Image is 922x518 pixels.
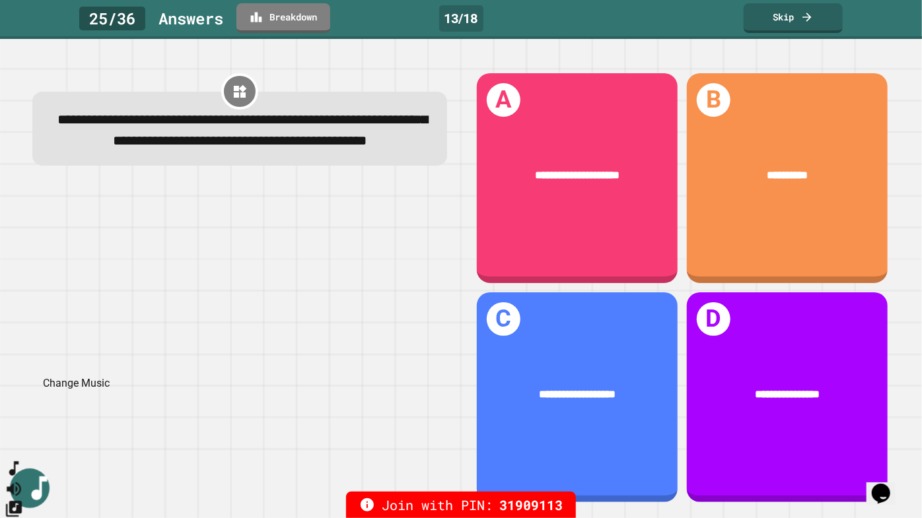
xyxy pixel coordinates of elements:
[43,375,110,391] div: Change Music
[697,302,730,336] h1: D
[697,83,730,117] h1: B
[79,7,145,30] div: 25 / 36
[867,465,909,505] iframe: chat widget
[159,7,223,30] div: Answer s
[439,5,483,32] div: 13 / 18
[5,478,24,498] button: Mute music
[499,495,563,515] span: 31909113
[346,492,576,518] div: Join with PIN:
[487,83,520,117] h1: A
[5,459,24,478] button: SpeedDial basic example
[487,302,520,336] h1: C
[236,3,330,33] a: Breakdown
[744,3,843,33] a: Skip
